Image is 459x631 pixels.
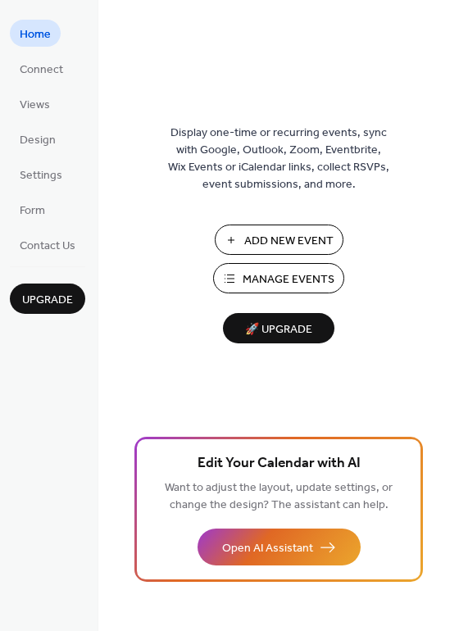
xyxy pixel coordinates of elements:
[243,271,334,288] span: Manage Events
[223,313,334,343] button: 🚀 Upgrade
[168,125,389,193] span: Display one-time or recurring events, sync with Google, Outlook, Zoom, Eventbrite, Wix Events or ...
[10,55,73,82] a: Connect
[198,452,361,475] span: Edit Your Calendar with AI
[20,97,50,114] span: Views
[215,225,343,255] button: Add New Event
[165,477,393,516] span: Want to adjust the layout, update settings, or change the design? The assistant can help.
[10,231,85,258] a: Contact Us
[233,319,325,341] span: 🚀 Upgrade
[20,26,51,43] span: Home
[22,292,73,309] span: Upgrade
[10,20,61,47] a: Home
[222,540,313,557] span: Open AI Assistant
[10,161,72,188] a: Settings
[20,238,75,255] span: Contact Us
[20,167,62,184] span: Settings
[20,61,63,79] span: Connect
[10,90,60,117] a: Views
[10,196,55,223] a: Form
[10,284,85,314] button: Upgrade
[10,125,66,152] a: Design
[213,263,344,293] button: Manage Events
[198,529,361,565] button: Open AI Assistant
[20,202,45,220] span: Form
[20,132,56,149] span: Design
[244,233,334,250] span: Add New Event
